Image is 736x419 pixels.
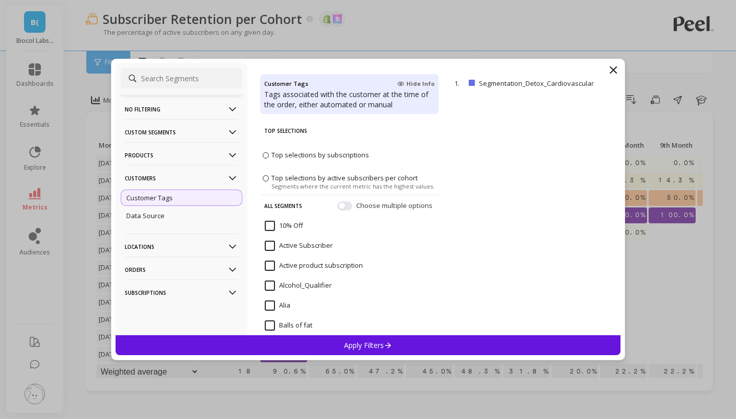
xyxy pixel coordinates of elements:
span: Alia [265,300,290,311]
span: 10% Off [265,221,303,231]
p: Tags associated with the customer at the time of the order, either automated or manual [264,89,434,110]
span: Active Subscriber [265,241,333,251]
p: No filtering [125,96,238,122]
span: Segments where the current metric has the highest values. [271,182,434,190]
p: Custom Segments [125,119,238,145]
p: Data Source [126,211,165,220]
span: Hide Info [397,80,434,88]
span: Choose multiple options [356,201,434,211]
h4: Customer Tags [264,78,308,89]
p: Apply Filters [344,340,393,350]
p: Locations [125,234,238,260]
p: Subscriptions [125,280,238,306]
p: Products [125,142,238,168]
span: Top selections by active subscribers per cohort [271,173,418,182]
p: Orders [125,257,238,283]
span: Alcohol_Qualifier [265,281,332,291]
p: Top Selections [264,120,434,142]
p: All Segments [264,195,302,217]
p: Segmentation_Detox_Cardiovascular [479,79,604,88]
span: Top selections by subscriptions [271,150,369,159]
p: Customers [125,165,238,191]
p: Customer Tags [126,193,173,202]
input: Search Segments [121,68,242,88]
span: Active product subscription [265,261,363,271]
p: 1. [454,79,465,88]
span: Balls of fat [265,320,312,331]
